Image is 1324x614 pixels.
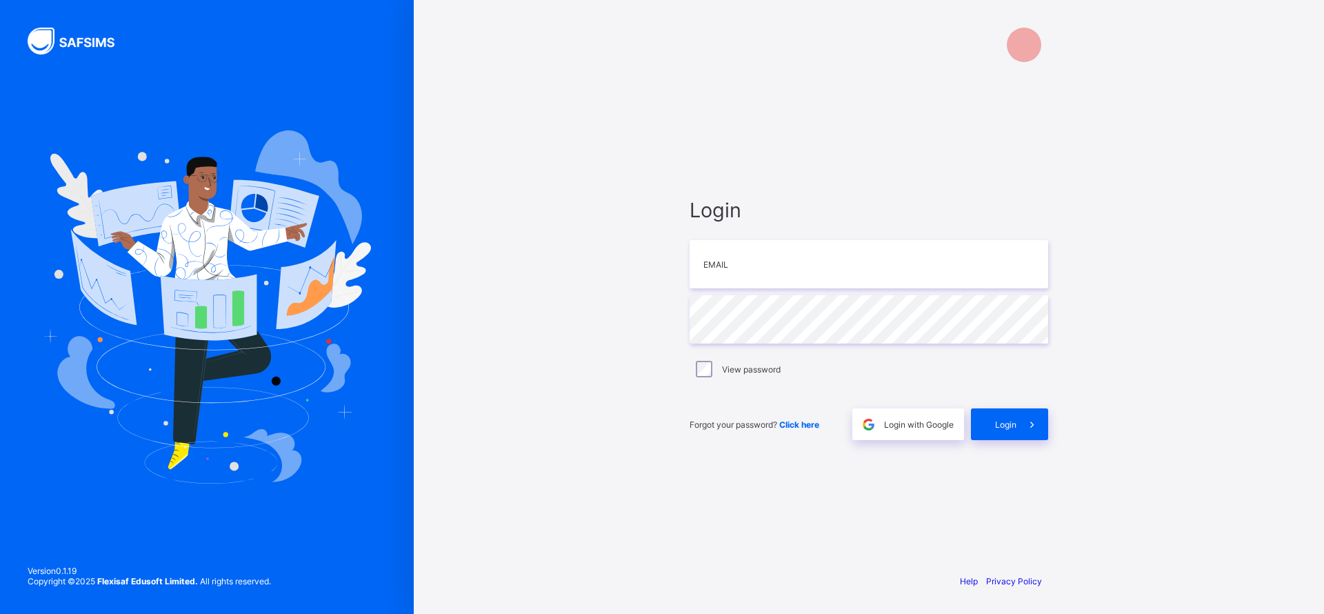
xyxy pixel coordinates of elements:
[722,364,781,375] label: View password
[986,576,1042,586] a: Privacy Policy
[97,576,198,586] strong: Flexisaf Edusoft Limited.
[861,417,876,433] img: google.396cfc9801f0270233282035f929180a.svg
[28,28,131,55] img: SAFSIMS Logo
[28,576,271,586] span: Copyright © 2025 All rights reserved.
[43,130,371,484] img: Hero Image
[884,419,954,430] span: Login with Google
[995,419,1016,430] span: Login
[960,576,978,586] a: Help
[779,419,819,430] a: Click here
[690,419,819,430] span: Forgot your password?
[690,198,1048,222] span: Login
[28,566,271,576] span: Version 0.1.19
